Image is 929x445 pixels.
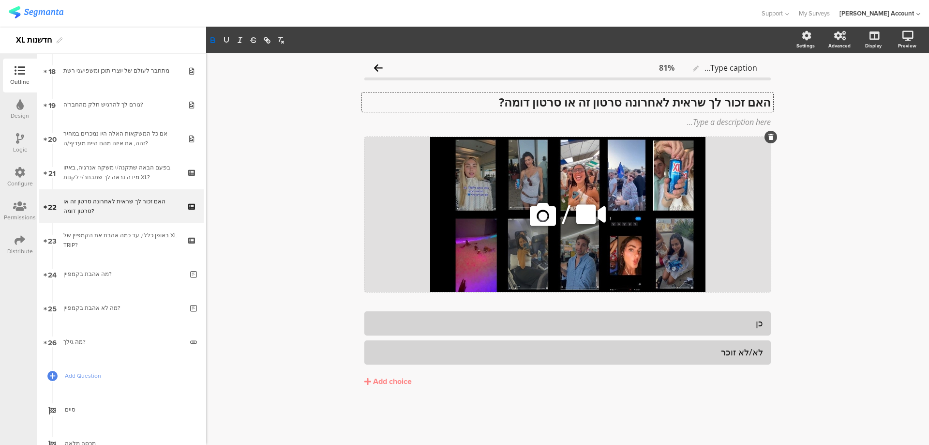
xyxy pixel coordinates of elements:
button: Add choice [364,369,771,394]
span: 21 [48,167,56,178]
a: סיים [39,393,204,427]
div: Design [11,111,29,120]
div: בפעם הבאה שתקנה/י משקה אנרגיה, באיזו מידה נראה לך שתבחר/י לקנות XL? [63,163,179,182]
div: כן [372,318,763,329]
a: 24 מה אהבת בקמפיין? [39,257,204,291]
strong: האם זכור לך שראית לאחרונה סרטון זה או סרטון דומה? [499,94,771,110]
a: 19 גורם לך להרגיש חלק מהחבר'ה? [39,88,204,122]
div: [PERSON_NAME] Account [839,9,914,18]
div: Add choice [373,377,412,387]
div: Distribute [7,247,33,256]
a: 21 בפעם הבאה שתקנה/י משקה אנרגיה, באיזו מידה נראה לך שתבחר/י לקנות XL? [39,155,204,189]
div: באופן כללי, עד כמה אהבת את הקמפיין של XL TRIP? [63,230,179,250]
span: 24 [48,269,57,279]
div: מה גילך? [63,337,183,347]
span: Type caption... [704,62,757,73]
span: 23 [48,235,57,246]
a: 23 באופן כללי, עד כמה אהבת את הקמפיין של XL TRIP? [39,223,204,257]
div: גורם לך להרגיש חלק מהחבר'ה? [63,100,179,109]
div: Logic [13,145,27,154]
span: / [561,196,571,232]
div: Type a description here... [364,117,771,127]
span: 25 [48,303,57,313]
div: Permissions [4,213,36,222]
div: מתחבר לעולם של יוצרי תוכן ומשפיעני רשת [63,66,179,76]
div: 81% [659,62,674,73]
div: אם כל המשקאות האלה היו נמכרים במחיר זהה, את איזה מהם היית מעדיף/ה? [63,129,179,148]
span: 22 [48,201,57,212]
a: 26 מה גילך? [39,325,204,359]
div: Outline [10,77,30,86]
span: 26 [48,337,57,347]
a: 25 מה לא אהבת בקמפיין? [39,291,204,325]
span: סיים [65,405,189,414]
div: Advanced [828,42,851,49]
a: 20 אם כל המשקאות האלה היו נמכרים במחיר זהה, את איזה מהם היית מעדיף/ה? [39,122,204,155]
span: 18 [48,65,56,76]
div: מה לא אהבת בקמפיין? [63,303,183,313]
span: Support [762,9,783,18]
div: Preview [898,42,916,49]
span: 20 [48,133,57,144]
span: 19 [48,99,56,110]
span: Add Question [65,371,189,381]
a: 18 מתחבר לעולם של יוצרי תוכן ומשפיעני רשת [39,54,204,88]
img: segmanta logo [9,6,63,18]
div: XL חדשנות [16,32,52,48]
div: האם זכור לך שראית לאחרונה סרטון זה או סרטון דומה? [63,197,179,216]
div: Configure [7,179,33,188]
div: לא/לא זוכר [372,347,763,358]
div: מה אהבת בקמפיין? [63,269,183,279]
div: Display [865,42,882,49]
div: Settings [796,42,815,49]
a: 22 האם זכור לך שראית לאחרונה סרטון זה או סרטון דומה? [39,189,204,223]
